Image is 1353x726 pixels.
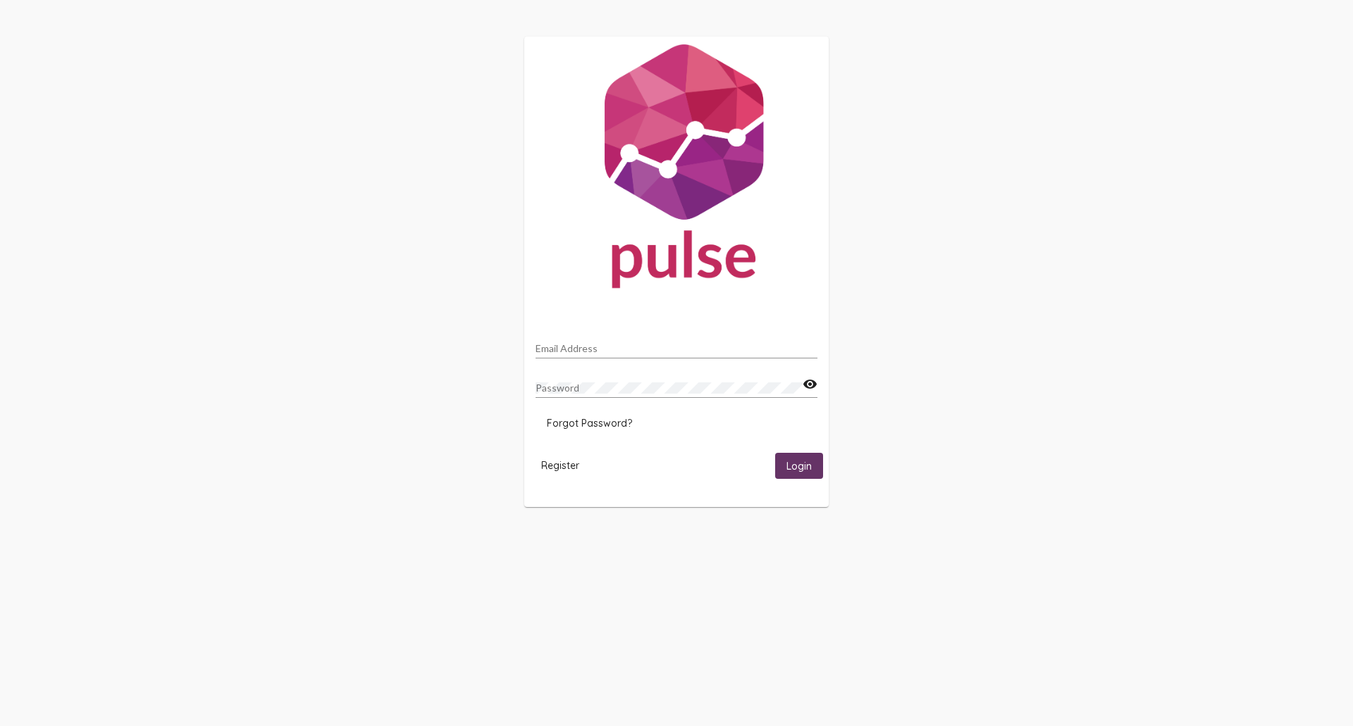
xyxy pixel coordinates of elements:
[530,453,591,479] button: Register
[547,417,632,430] span: Forgot Password?
[786,460,812,472] span: Login
[803,376,817,393] mat-icon: visibility
[775,453,823,479] button: Login
[536,411,643,436] button: Forgot Password?
[541,459,579,472] span: Register
[524,37,829,303] img: Pulse For Good Logo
